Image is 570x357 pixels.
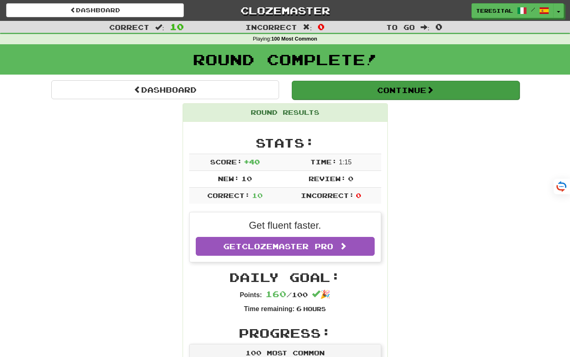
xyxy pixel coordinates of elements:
span: 10 [252,191,263,199]
button: Continue [292,81,520,100]
span: 10 [241,175,252,182]
span: Correct: [207,191,250,199]
small: Hours [303,305,326,312]
span: TeresitaL [476,7,513,14]
span: Incorrect: [301,191,354,199]
span: 10 [170,22,184,32]
a: GetClozemaster Pro [196,237,375,256]
span: 160 [266,289,286,299]
div: Round Results [183,104,387,122]
strong: Time remaining: [244,305,295,312]
span: Clozemaster Pro [242,242,333,251]
strong: 100 Most Common [271,36,317,42]
span: / [531,7,535,12]
h2: Stats: [189,136,381,150]
span: Correct [109,23,149,31]
span: : [303,24,312,31]
a: TeresitaL / [472,3,554,18]
span: + 40 [244,158,260,166]
h2: Daily Goal: [189,271,381,284]
span: To go [386,23,415,31]
span: / 100 [266,291,308,298]
span: Score: [210,158,242,166]
span: 1 : 15 [339,159,352,166]
span: New: [218,175,239,182]
a: Dashboard [6,3,184,17]
span: 🎉 [312,290,330,299]
span: 0 [318,22,325,32]
span: : [421,24,430,31]
h2: Progress: [189,326,381,340]
a: Dashboard [51,80,279,99]
span: Time: [310,158,337,166]
span: Review: [309,175,346,182]
span: Incorrect [245,23,297,31]
strong: Points: [240,291,262,298]
span: 6 [296,305,302,312]
a: Clozemaster [196,3,374,18]
span: 0 [348,175,353,182]
span: 0 [435,22,442,32]
span: : [155,24,164,31]
p: Get fluent faster. [196,218,375,232]
h1: Round Complete! [3,51,567,68]
span: 0 [356,191,361,199]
